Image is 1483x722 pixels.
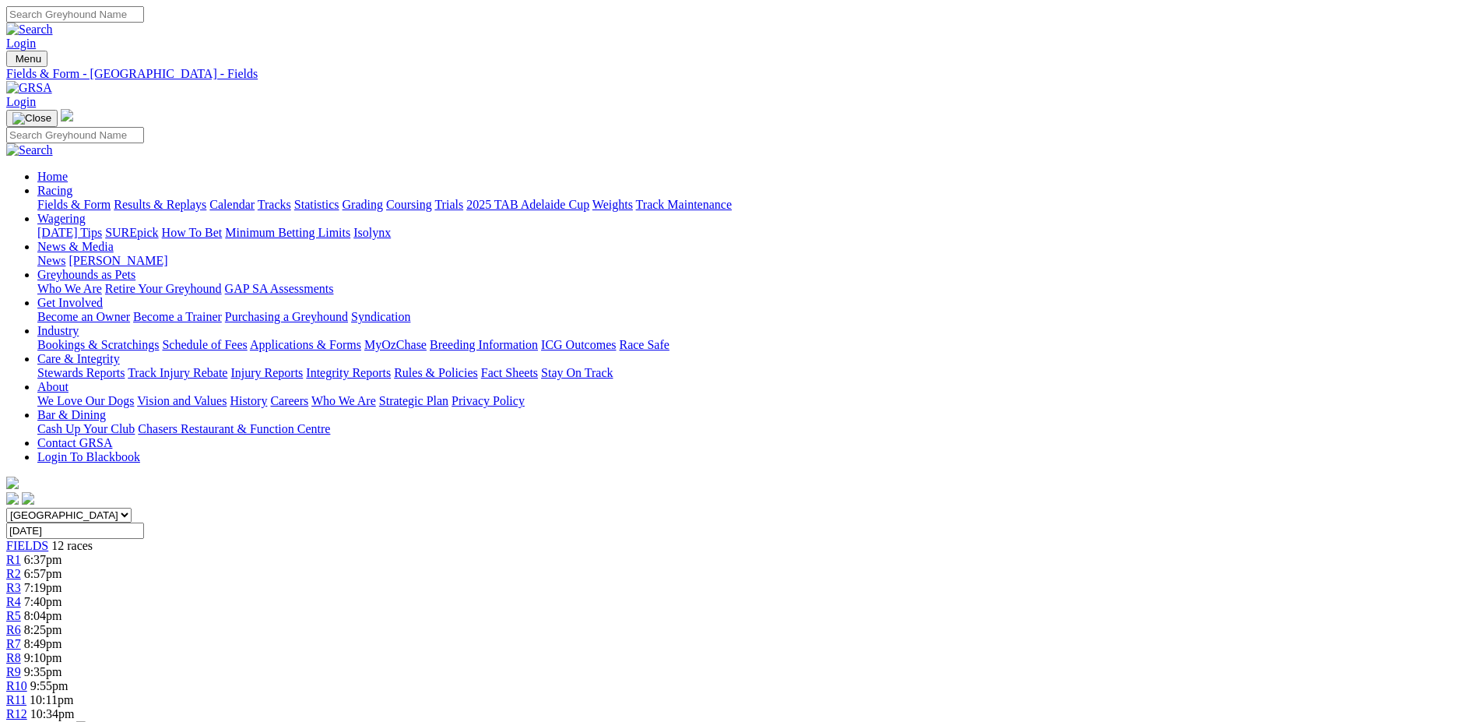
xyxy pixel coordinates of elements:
[343,198,383,211] a: Grading
[6,623,21,636] a: R6
[6,492,19,505] img: facebook.svg
[37,366,125,379] a: Stewards Reports
[24,651,62,664] span: 9:10pm
[6,81,52,95] img: GRSA
[37,198,1477,212] div: Racing
[37,254,65,267] a: News
[225,226,350,239] a: Minimum Betting Limits
[466,198,589,211] a: 2025 TAB Adelaide Cup
[37,254,1477,268] div: News & Media
[69,254,167,267] a: [PERSON_NAME]
[6,693,26,706] a: R11
[250,338,361,351] a: Applications & Forms
[6,595,21,608] span: R4
[481,366,538,379] a: Fact Sheets
[636,198,732,211] a: Track Maintenance
[6,477,19,489] img: logo-grsa-white.png
[6,637,21,650] a: R7
[24,595,62,608] span: 7:40pm
[51,539,93,552] span: 12 races
[24,665,62,678] span: 9:35pm
[353,226,391,239] a: Isolynx
[37,366,1477,380] div: Care & Integrity
[24,623,62,636] span: 8:25pm
[37,450,140,463] a: Login To Blackbook
[37,310,1477,324] div: Get Involved
[6,143,53,157] img: Search
[22,492,34,505] img: twitter.svg
[6,127,144,143] input: Search
[430,338,538,351] a: Breeding Information
[30,679,69,692] span: 9:55pm
[209,198,255,211] a: Calendar
[24,581,62,594] span: 7:19pm
[225,282,334,295] a: GAP SA Assessments
[6,67,1477,81] a: Fields & Form - [GEOGRAPHIC_DATA] - Fields
[37,240,114,253] a: News & Media
[6,567,21,580] a: R2
[351,310,410,323] a: Syndication
[37,282,102,295] a: Who We Are
[24,553,62,566] span: 6:37pm
[6,539,48,552] a: FIELDS
[541,338,616,351] a: ICG Outcomes
[6,581,21,594] span: R3
[24,637,62,650] span: 8:49pm
[37,422,135,435] a: Cash Up Your Club
[37,352,120,365] a: Care & Integrity
[37,282,1477,296] div: Greyhounds as Pets
[6,609,21,622] a: R5
[230,366,303,379] a: Injury Reports
[6,707,27,720] a: R12
[6,37,36,50] a: Login
[37,268,135,281] a: Greyhounds as Pets
[162,226,223,239] a: How To Bet
[37,170,68,183] a: Home
[6,6,144,23] input: Search
[311,394,376,407] a: Who We Are
[12,112,51,125] img: Close
[306,366,391,379] a: Integrity Reports
[619,338,669,351] a: Race Safe
[105,282,222,295] a: Retire Your Greyhound
[30,707,75,720] span: 10:34pm
[37,394,1477,408] div: About
[162,338,247,351] a: Schedule of Fees
[37,324,79,337] a: Industry
[225,310,348,323] a: Purchasing a Greyhound
[37,394,134,407] a: We Love Our Dogs
[37,338,159,351] a: Bookings & Scratchings
[37,226,102,239] a: [DATE] Tips
[37,184,72,197] a: Racing
[434,198,463,211] a: Trials
[6,110,58,127] button: Toggle navigation
[133,310,222,323] a: Become a Trainer
[6,95,36,108] a: Login
[6,651,21,664] a: R8
[37,296,103,309] a: Get Involved
[258,198,291,211] a: Tracks
[37,422,1477,436] div: Bar & Dining
[6,665,21,678] a: R9
[114,198,206,211] a: Results & Replays
[541,366,613,379] a: Stay On Track
[6,679,27,692] a: R10
[294,198,339,211] a: Statistics
[37,198,111,211] a: Fields & Form
[270,394,308,407] a: Careers
[592,198,633,211] a: Weights
[6,553,21,566] a: R1
[137,394,227,407] a: Vision and Values
[386,198,432,211] a: Coursing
